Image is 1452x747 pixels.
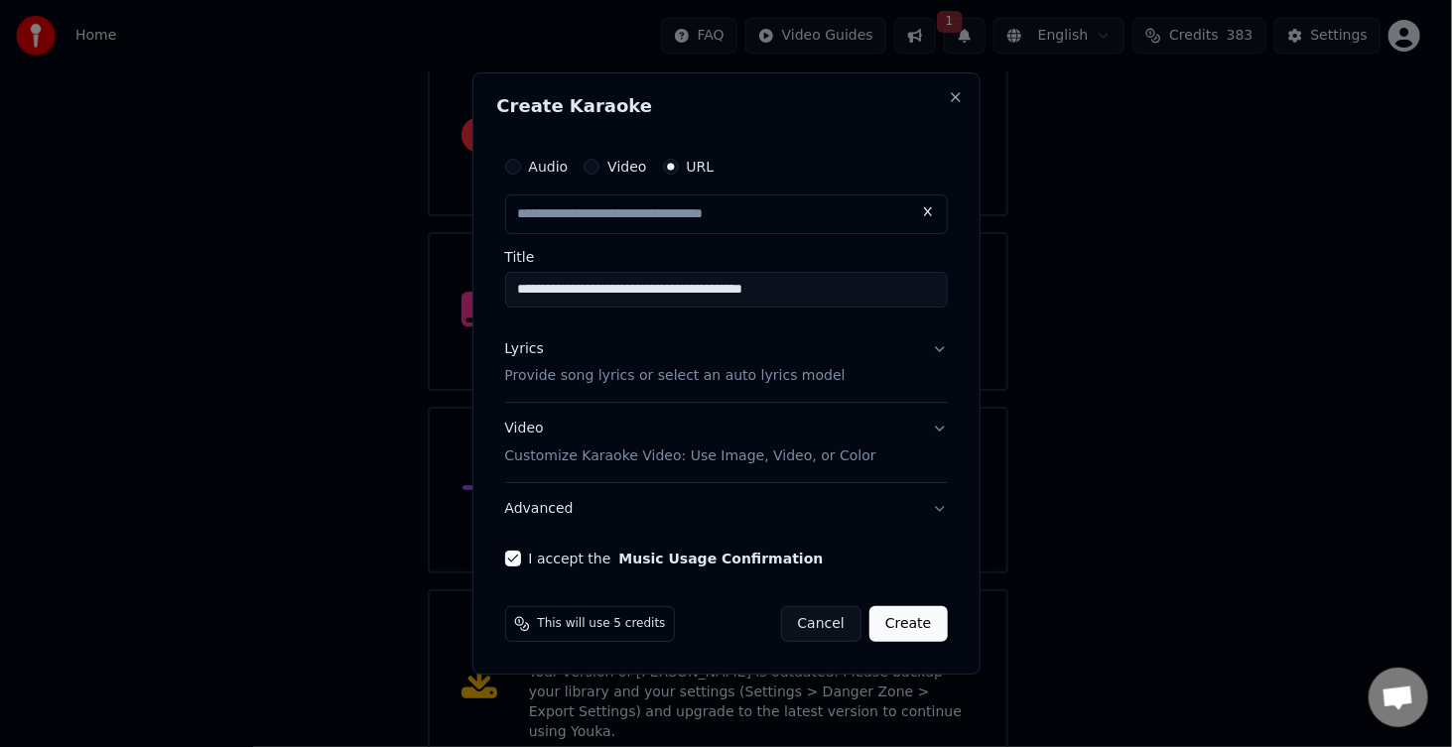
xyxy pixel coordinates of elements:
[781,606,861,642] button: Cancel
[869,606,948,642] button: Create
[607,160,646,174] label: Video
[505,250,948,264] label: Title
[505,367,846,387] p: Provide song lyrics or select an auto lyrics model
[505,339,544,359] div: Lyrics
[538,616,666,632] span: This will use 5 credits
[618,552,823,565] button: I accept the
[505,420,876,467] div: Video
[505,323,948,403] button: LyricsProvide song lyrics or select an auto lyrics model
[529,552,824,565] label: I accept the
[687,160,715,174] label: URL
[505,404,948,483] button: VideoCustomize Karaoke Video: Use Image, Video, or Color
[497,97,956,115] h2: Create Karaoke
[505,446,876,466] p: Customize Karaoke Video: Use Image, Video, or Color
[505,483,948,535] button: Advanced
[529,160,569,174] label: Audio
